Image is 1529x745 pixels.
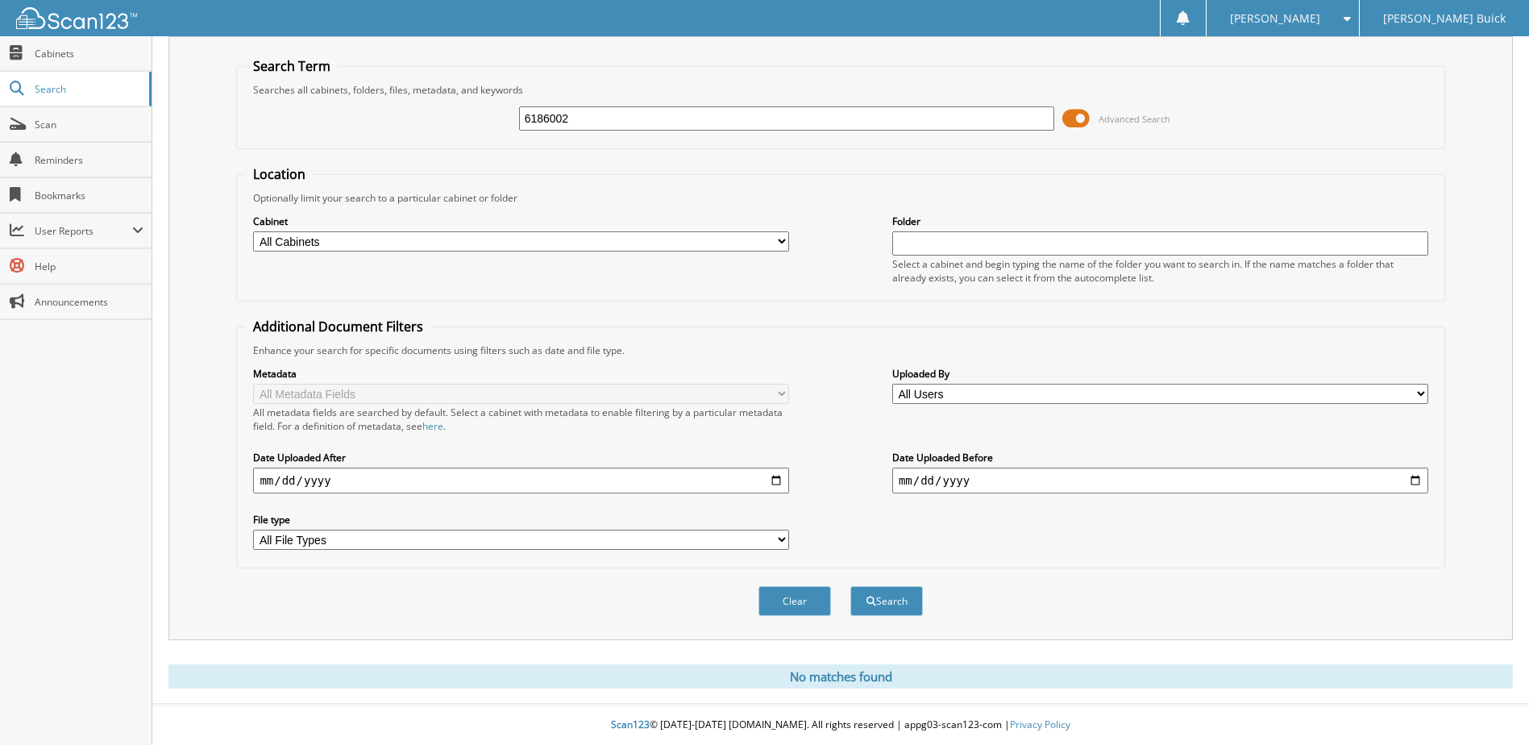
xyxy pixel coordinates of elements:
a: Privacy Policy [1010,718,1070,731]
button: Clear [758,586,831,616]
label: Folder [892,214,1428,228]
legend: Location [245,165,314,183]
label: Date Uploaded After [253,451,789,464]
label: Cabinet [253,214,789,228]
label: Uploaded By [892,367,1428,381]
a: here [422,419,443,433]
span: Scan123 [611,718,650,731]
legend: Additional Document Filters [245,318,431,335]
div: © [DATE]-[DATE] [DOMAIN_NAME]. All rights reserved | appg03-scan123-com | [152,705,1529,745]
div: Select a cabinet and begin typing the name of the folder you want to search in. If the name match... [892,257,1428,285]
div: Searches all cabinets, folders, files, metadata, and keywords [245,83,1436,97]
div: Enhance your search for specific documents using filters such as date and file type. [245,343,1436,357]
span: Bookmarks [35,189,143,202]
div: No matches found [168,664,1513,689]
span: Help [35,260,143,273]
input: end [892,468,1428,493]
input: start [253,468,789,493]
img: scan123-logo-white.svg [16,7,137,29]
span: Cabinets [35,47,143,60]
span: User Reports [35,224,132,238]
span: [PERSON_NAME] Buick [1383,14,1506,23]
legend: Search Term [245,57,339,75]
label: Metadata [253,367,789,381]
div: Optionally limit your search to a particular cabinet or folder [245,191,1436,205]
div: All metadata fields are searched by default. Select a cabinet with metadata to enable filtering b... [253,406,789,433]
span: Reminders [35,153,143,167]
span: Scan [35,118,143,131]
span: Announcements [35,295,143,309]
label: File type [253,513,789,526]
label: Date Uploaded Before [892,451,1428,464]
span: Advanced Search [1099,113,1170,125]
iframe: Chat Widget [1448,668,1529,745]
button: Search [850,586,923,616]
span: [PERSON_NAME] [1230,14,1320,23]
span: Search [35,82,141,96]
